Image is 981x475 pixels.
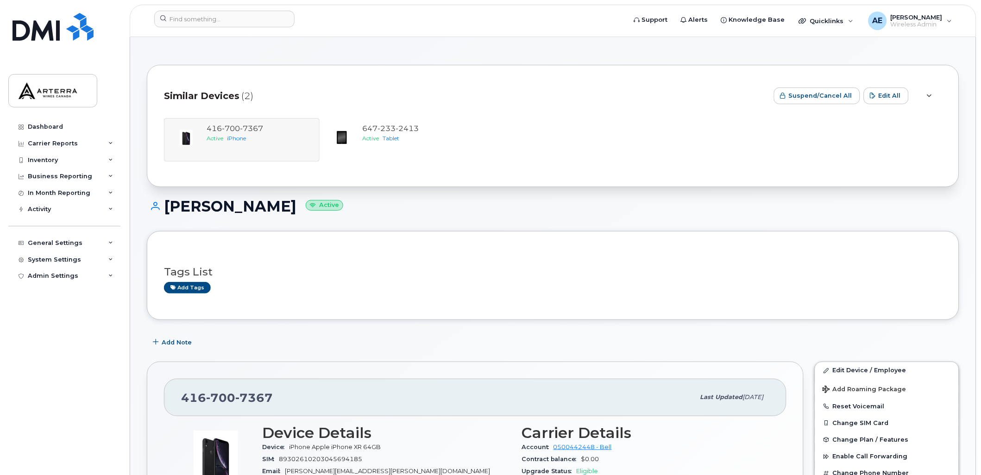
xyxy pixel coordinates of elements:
span: Contract balance [522,456,581,462]
span: Last updated [700,394,743,400]
h3: Device Details [262,425,510,441]
span: Device [262,444,289,450]
span: 89302610203045694185 [279,456,362,462]
button: Change SIM Card [815,415,959,431]
span: Email [262,468,285,475]
span: Suspend/Cancel All [789,91,852,100]
span: $0.00 [581,456,599,462]
span: Add Roaming Package [823,386,906,394]
a: 0500442448 - Bell [553,444,612,450]
span: Tablet [383,135,399,142]
span: Eligible [577,468,598,475]
button: Edit All [864,87,909,104]
button: Reset Voicemail [815,398,959,415]
span: Upgrade Status [522,468,577,475]
button: Enable Call Forwarding [815,448,959,465]
span: [PERSON_NAME][EMAIL_ADDRESS][PERSON_NAME][DOMAIN_NAME] [285,468,490,475]
span: iPhone Apple iPhone XR 64GB [289,444,381,450]
small: Active [306,200,343,211]
a: 6472332413ActiveTablet [325,124,470,156]
h3: Tags List [164,266,942,278]
span: Similar Devices [164,89,239,103]
span: 7367 [235,391,273,405]
button: Add Roaming Package [815,379,959,398]
span: Edit All [879,91,901,100]
span: 416 [181,391,273,405]
span: Enable Call Forwarding [833,453,908,460]
span: Add Note [162,338,192,347]
a: Add tags [164,282,211,294]
span: Account [522,444,553,450]
span: Change Plan / Features [833,436,909,443]
span: SIM [262,456,279,462]
button: Add Note [147,334,200,350]
h1: [PERSON_NAME] [147,198,959,214]
span: 2413 [396,124,419,133]
span: 700 [206,391,235,405]
button: Suspend/Cancel All [774,87,860,104]
span: 647 [362,124,419,133]
h3: Carrier Details [522,425,770,441]
span: [DATE] [743,394,764,400]
a: Edit Device / Employee [815,362,959,379]
span: 233 [377,124,396,133]
button: Change Plan / Features [815,431,959,448]
span: (2) [241,89,253,103]
img: image20231002-3703462-fz3vdb.jpeg [333,128,351,147]
span: Active [362,135,379,142]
